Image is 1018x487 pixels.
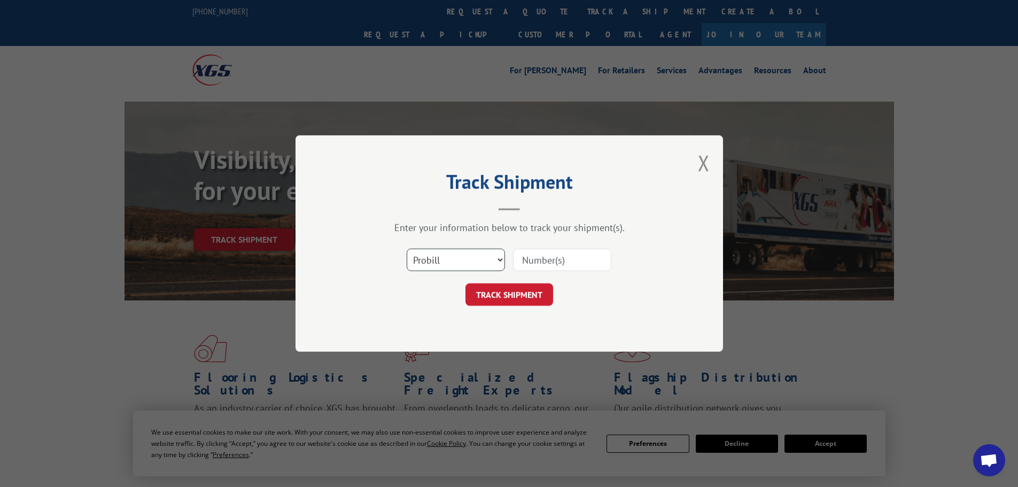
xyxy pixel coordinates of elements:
[973,444,1005,476] div: Open chat
[513,249,611,271] input: Number(s)
[465,283,553,306] button: TRACK SHIPMENT
[698,149,710,177] button: Close modal
[349,221,670,234] div: Enter your information below to track your shipment(s).
[349,174,670,195] h2: Track Shipment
